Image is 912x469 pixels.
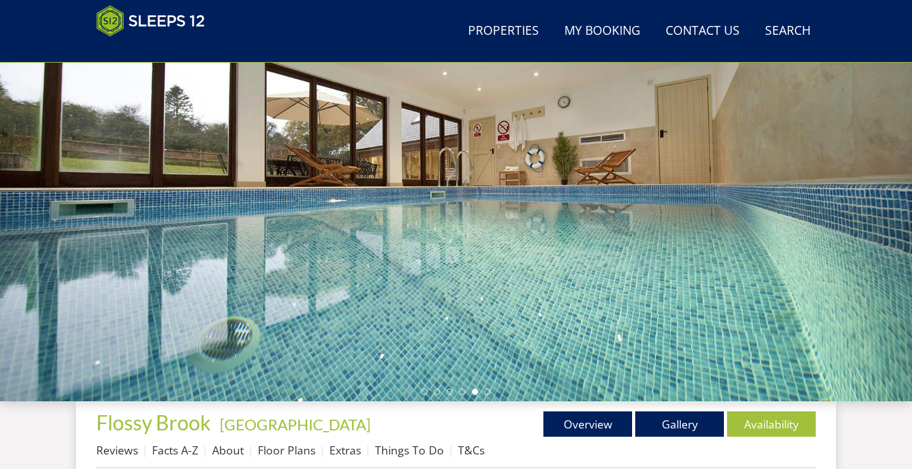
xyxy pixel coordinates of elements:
img: Sleeps 12 [96,5,205,37]
span: Flossy Brook [96,410,211,435]
a: Reviews [96,442,138,458]
span: - [215,415,370,434]
a: My Booking [559,17,645,46]
a: About [212,442,244,458]
a: Gallery [635,411,724,437]
a: Contact Us [661,17,745,46]
a: T&Cs [458,442,484,458]
a: Facts A-Z [152,442,198,458]
iframe: Customer reviews powered by Trustpilot [90,44,223,55]
a: Extras [329,442,361,458]
a: Search [760,17,816,46]
a: Flossy Brook [96,410,215,435]
a: Things To Do [375,442,444,458]
a: Properties [463,17,544,46]
a: Availability [727,411,816,437]
a: [GEOGRAPHIC_DATA] [220,415,370,434]
a: Floor Plans [258,442,315,458]
a: Overview [543,411,632,437]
